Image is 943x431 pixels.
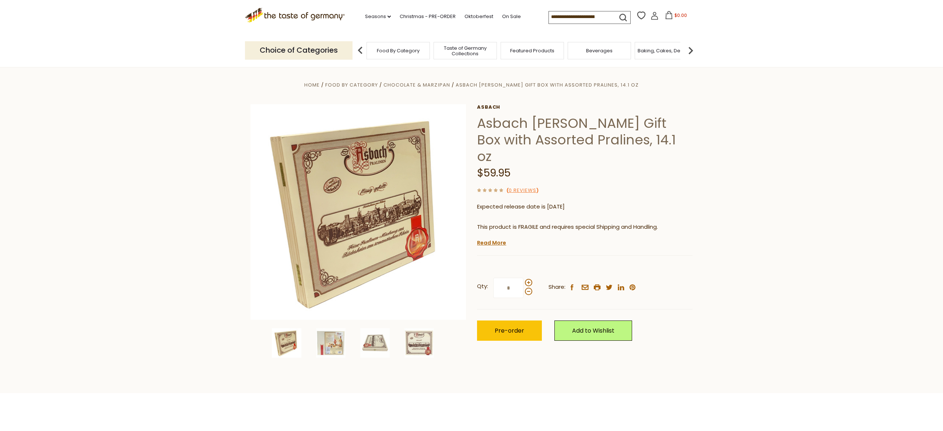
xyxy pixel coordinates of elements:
img: Asbach Brandy Wood Gift Box with Assorted Pralines, 14.1 oz [272,328,301,358]
span: Share: [548,283,565,292]
a: Add to Wishlist [554,320,632,341]
img: next arrow [683,43,698,58]
span: $59.95 [477,166,511,180]
button: $0.00 [660,11,691,22]
span: Pre-order [495,326,524,335]
a: Asbach [477,104,693,110]
a: Food By Category [377,48,420,53]
a: Read More [477,239,506,246]
a: Chocolate & Marzipan [383,81,450,88]
span: $0.00 [674,12,687,18]
strong: Qty: [477,282,488,291]
a: Food By Category [325,81,378,88]
p: Expected release date is [DATE] [477,202,693,211]
a: Christmas - PRE-ORDER [400,13,456,21]
button: Pre-order [477,320,542,341]
input: Qty: [493,278,523,298]
h1: Asbach [PERSON_NAME] Gift Box with Assorted Pralines, 14.1 oz [477,115,693,165]
span: ( ) [506,187,539,194]
img: previous arrow [353,43,368,58]
a: 0 Reviews [509,187,536,195]
a: On Sale [502,13,521,21]
a: Asbach [PERSON_NAME] Gift Box with Assorted Pralines, 14.1 oz [456,81,639,88]
img: Asbach Brandy Wood Gift Box with Assorted Pralines, 14.1 oz [250,104,466,320]
li: We will ship this product in heat-protective, cushioned packaging and ice during warm weather mon... [484,237,693,246]
img: Asbach Brandy Wood Gift Box with Assorted Pralines, 14.1 oz [360,328,390,358]
a: Featured Products [510,48,554,53]
a: Taste of Germany Collections [436,45,495,56]
p: Choice of Categories [245,41,353,59]
a: Beverages [586,48,613,53]
img: Asbach Brandy Wood Gift Box with Assorted Pralines, 14.1 oz [404,328,434,358]
a: Seasons [365,13,391,21]
a: Oktoberfest [465,13,493,21]
img: Asbach Brandy Wood Gift Box with Assorted Pralines, 14.1 oz [316,328,346,358]
p: This product is FRAGILE and requires special Shipping and Handling. [477,222,693,232]
a: Home [304,81,320,88]
a: Baking, Cakes, Desserts [638,48,695,53]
